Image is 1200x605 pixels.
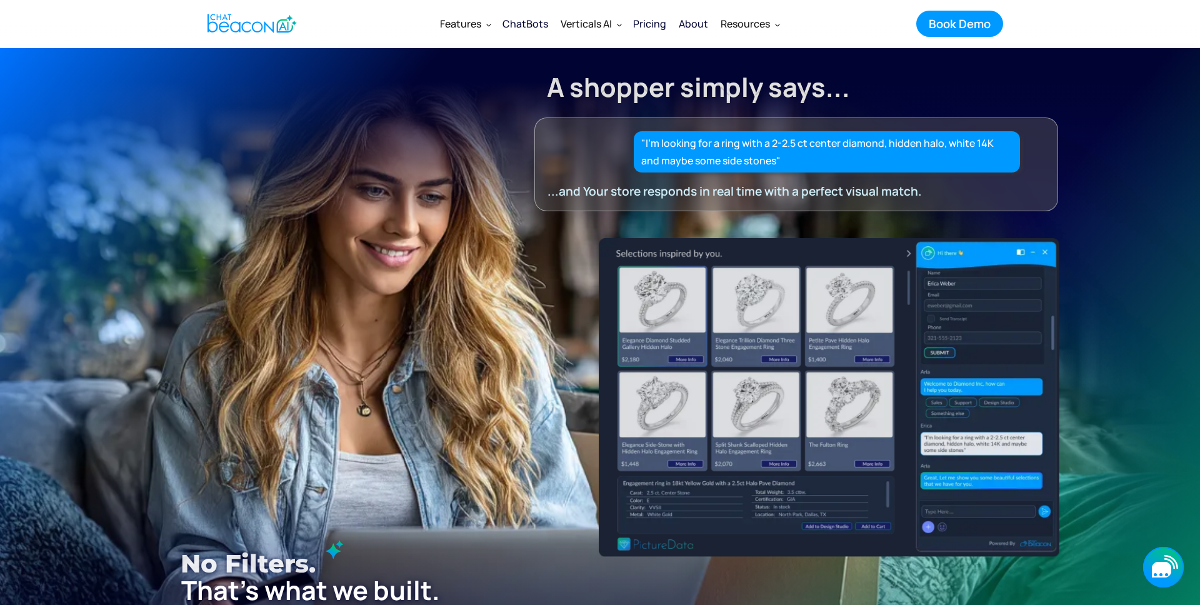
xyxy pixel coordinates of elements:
div: Verticals AI [561,15,612,32]
div: Resources [714,9,785,39]
img: Dropdown [486,22,491,27]
div: ChatBots [502,15,548,32]
div: Book Demo [929,16,991,32]
div: About [679,15,708,32]
div: Features [434,9,496,39]
a: ChatBots [496,7,554,40]
div: ...and Your store responds in real time with a perfect visual match. [547,182,1017,200]
img: ChatBeacon New UI Experience [599,238,1059,556]
div: Verticals AI [554,9,627,39]
a: About [672,7,714,40]
img: Dropdown [775,22,780,27]
div: Pricing [633,15,666,32]
a: Book Demo [916,11,1003,37]
h1: No filters. [181,544,564,584]
strong: A shopper simply says... [547,69,850,104]
div: Features [440,15,481,32]
a: Pricing [627,7,672,40]
img: Dropdown [617,22,622,27]
div: Resources [721,15,770,32]
div: "I’m looking for a ring with a 2-2.5 ct center diamond, hidden halo, white 14K and maybe some sid... [641,134,1013,169]
a: home [197,8,304,39]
